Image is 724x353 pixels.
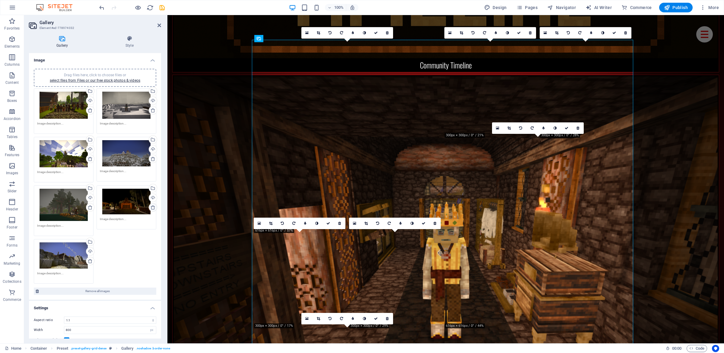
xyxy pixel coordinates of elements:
a: Delete image [429,218,441,229]
a: Select files from the file manager, stock photos, or upload file(s) [444,27,456,39]
a: select files from Files or our free stock photos & videos [50,78,140,83]
p: Forms [7,243,17,248]
a: Rotate left 90° [324,27,336,39]
span: : [676,346,677,351]
a: Greyscale [406,218,418,229]
span: Click to select. Double-click to edit [57,345,68,352]
p: Header [6,207,18,212]
button: Remove all images [34,288,156,295]
a: Crop mode [313,313,324,324]
a: Blur [347,313,359,324]
button: Click here to leave preview mode and continue editing [134,4,141,11]
h6: Session time [666,345,682,352]
a: Confirm ( Ctrl ⏎ ) [322,218,334,229]
span: . noshadow .border-none [136,345,170,352]
p: Tables [7,134,17,139]
p: Commerce [3,297,21,302]
a: Rotate right 90° [479,27,490,39]
a: Select files from the file manager, stock photos, or upload file(s) [349,218,360,229]
a: Confirm ( Ctrl ⏎ ) [608,27,620,39]
button: save [158,4,166,11]
p: Slider [8,189,17,194]
a: Rotate right 90° [336,313,347,324]
nav: breadcrumb [30,345,170,352]
p: Footer [7,225,17,230]
p: Elements [5,44,20,49]
a: Select files from the file manager, stock photos, or upload file(s) [301,313,313,324]
a: Rotate left 90° [515,122,526,134]
a: Rotate right 90° [336,27,347,39]
a: Delete image [382,27,393,39]
h3: Element #ed-778974032 [40,25,149,31]
a: Rotate left 90° [277,218,288,229]
span: . preset-gallery-grid-dense [71,345,106,352]
a: Blur [586,27,597,39]
a: Rotate right 90° [574,27,586,39]
a: Rotate left 90° [372,218,383,229]
a: Confirm ( Ctrl ⏎ ) [370,27,382,39]
a: Greyscale [597,27,608,39]
label: Enlarge on click [34,336,64,344]
h4: Image [29,53,161,64]
button: Usercentrics [712,345,719,352]
button: Navigator [545,3,578,12]
a: Rotate left 90° [563,27,574,39]
img: Editor Logo [35,4,80,11]
p: Content [5,80,19,85]
div: 2025-07-17_20-39-34-zYitPjm4OVrClnNk_k6Z-g.png [100,92,153,119]
button: reload [146,4,154,11]
a: Crop mode [503,122,515,134]
a: Blur [490,27,502,39]
p: Favorites [4,26,20,31]
p: Collections [3,279,21,284]
button: Pages [514,3,540,12]
a: Crop mode [360,218,372,229]
button: Commerce [619,3,654,12]
a: Delete image [334,218,345,229]
a: Delete image [572,122,584,134]
div: R488VDW-EFL5gXRuO3hBluJ7HB59fA.png [100,189,153,214]
a: Crop mode [551,27,563,39]
button: Publish [659,3,693,12]
a: Delete image [382,313,393,324]
p: Columns [5,62,20,67]
span: Remove all images [41,288,154,295]
a: Confirm ( Ctrl ⏎ ) [418,218,429,229]
a: Confirm ( Ctrl ⏎ ) [370,313,382,324]
a: Crop mode [456,27,467,39]
p: Marketing [4,261,20,266]
a: Click to cancel selection. Double-click to open Pages [5,345,21,352]
button: Code [687,345,707,352]
a: Blur [395,218,406,229]
p: Boxes [7,98,17,103]
span: Design [484,5,507,11]
button: AI Writer [583,3,614,12]
a: Confirm ( Ctrl ⏎ ) [513,27,525,39]
i: Save (Ctrl+S) [159,4,166,11]
h4: Gallery [29,36,98,48]
a: Greyscale [502,27,513,39]
a: Select files from the file manager, stock photos, or upload file(s) [492,122,503,134]
a: Greyscale [549,122,561,134]
a: Rotate left 90° [324,313,336,324]
a: Confirm ( Ctrl ⏎ ) [561,122,572,134]
a: Select files from the file manager, stock photos, or upload file(s) [254,218,265,229]
i: Undo: Change gallery images (Ctrl+Z) [98,4,105,11]
button: Design [482,3,509,12]
span: Commerce [621,5,652,11]
div: 2025-07-13_00-16-26-0AgNdUOXedQ08UQLFlJQZQ.png [37,92,90,119]
button: More [697,3,721,12]
label: Aspect ratio [34,317,64,324]
a: Blur [300,218,311,229]
i: This element is a customizable preset [109,347,112,350]
h4: Settings [29,301,161,312]
a: Delete image [525,27,536,39]
p: Accordion [4,116,21,121]
label: Width [34,328,64,332]
a: Select files from the file manager, stock photos, or upload file(s) [540,27,551,39]
span: Code [689,345,704,352]
a: Rotate right 90° [383,218,395,229]
span: Navigator [547,5,576,11]
p: Features [5,153,19,157]
h6: 100% [334,4,344,11]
